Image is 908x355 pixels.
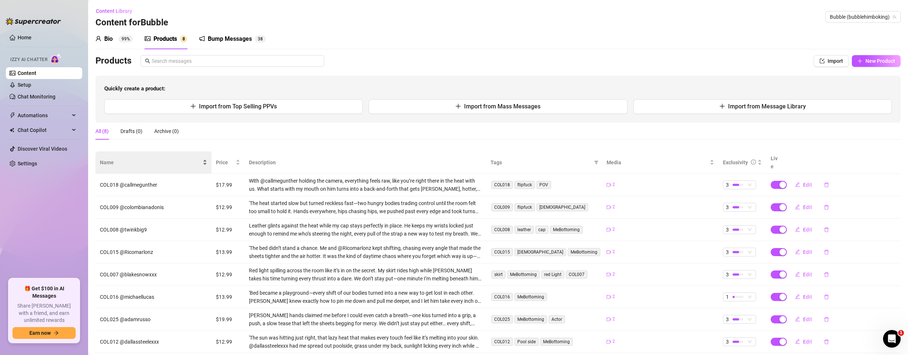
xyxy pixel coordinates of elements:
button: Edit [789,246,818,258]
span: edit [795,272,800,277]
span: Media [607,158,708,166]
h3: Content for Bubble [95,17,168,29]
span: 2 [612,271,615,278]
td: COL009 @colombianadonis [95,196,211,219]
span: Name [100,158,201,166]
div: All (8) [95,127,109,135]
span: Price [216,158,234,166]
td: COL018 @callmegunther [95,174,211,196]
td: $13.99 [211,286,245,308]
button: New Product [852,55,901,67]
div: Leather glints against the heat while my cap stays perfectly in place. He keeps my wrists locked ... [249,222,482,238]
span: delete [824,205,829,210]
span: Bubble (bubblehimboking) [830,11,896,22]
sup: 8 [180,35,187,43]
span: Import from Message Library [728,103,806,110]
span: Content Library [96,8,132,14]
button: Edit [789,291,818,303]
span: COL018 [491,181,513,189]
td: $19.99 [211,308,245,331]
span: Earn now [29,330,51,336]
th: Live [766,151,785,174]
span: delete [824,182,829,187]
span: edit [795,227,800,232]
button: Import [814,55,849,67]
span: 3 [726,270,729,279]
div: Archive (0) [154,127,179,135]
span: picture [145,36,151,42]
span: 2 [612,338,615,345]
span: 2 [612,226,615,233]
span: 3 [258,36,260,42]
span: cap [535,226,549,234]
iframe: Intercom live chat [883,330,901,348]
td: COL025 @adamrusso [95,308,211,331]
span: Edit [803,316,812,322]
span: edit [795,316,800,322]
span: 8 [182,36,185,42]
th: Media [602,151,718,174]
span: Tags [491,158,591,166]
span: COL008 [491,226,513,234]
span: 🎁 Get $100 in AI Messages [12,285,76,300]
td: $12.99 [211,196,245,219]
span: COL007 [566,270,587,279]
h3: Products [95,55,131,67]
span: MeBottoming [550,226,583,234]
button: delete [818,291,835,303]
td: COL008 @twinkbig9 [95,219,211,241]
span: Import from Top Selling PPVs [199,103,277,110]
span: 3 [726,226,729,234]
div: With @callmegunther holding the camera, everything feels raw, like you’re right there in the heat... [249,177,482,193]
td: $12.99 [211,219,245,241]
span: Share [PERSON_NAME] with a friend, and earn unlimited rewards [12,302,76,324]
span: flipfuck [514,203,535,211]
span: filter [594,160,598,165]
span: Edit [803,227,812,233]
div: 'Bed became a playground—every shift of our bodies turned into a new way to get lost in each othe... [249,289,482,305]
span: plus [719,103,725,109]
span: skirt [491,270,506,279]
span: delete [824,317,829,322]
span: 3 [726,338,729,346]
span: [DEMOGRAPHIC_DATA] [514,248,566,256]
th: Description [245,151,486,174]
img: Chat Copilot [10,128,14,133]
img: logo-BBDzfeDw.svg [6,18,61,25]
span: MeBottoming [540,338,573,346]
span: MeBottoming [507,270,540,279]
th: Price [211,151,245,174]
a: Settings [18,161,37,166]
span: New Product [865,58,895,64]
sup: 38 [255,35,266,43]
div: 'The heat started slow but turned reckless fast—two hungry bodies trading control until the room ... [249,199,482,215]
span: delete [824,250,829,255]
span: Edit [803,294,812,300]
span: edit [795,204,800,209]
button: Import from Message Library [633,99,892,114]
span: video-camera [607,272,611,277]
span: delete [824,339,829,344]
span: Pool side [514,338,539,346]
span: delete [824,227,829,232]
button: delete [818,201,835,213]
span: 3 [726,181,729,189]
strong: Quickly create a product: [104,85,165,92]
a: Home [18,35,32,40]
span: 1 [726,293,729,301]
button: Edit [789,201,818,213]
div: [PERSON_NAME] hands claimed me before I could even catch a breath—one kiss turned into a grip, a ... [249,311,482,327]
button: Import from Top Selling PPVs [104,99,363,114]
a: Discover Viral Videos [18,146,67,152]
div: 'The bed didn’t stand a chance. Me and @Ricomarlonz kept shifting, chasing every angle that made ... [249,244,482,260]
th: Name [95,151,211,174]
span: 3 [726,203,729,211]
div: Exclusivity [723,158,748,166]
div: 'The sun was hitting just right, that lazy heat that makes every touch feel like it’s melting int... [249,334,482,350]
td: $17.99 [211,174,245,196]
button: Import from Mass Messages [369,99,627,114]
button: delete [818,179,835,191]
span: Actor [549,315,565,323]
span: Automations [18,110,70,121]
span: red Light [541,270,564,279]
